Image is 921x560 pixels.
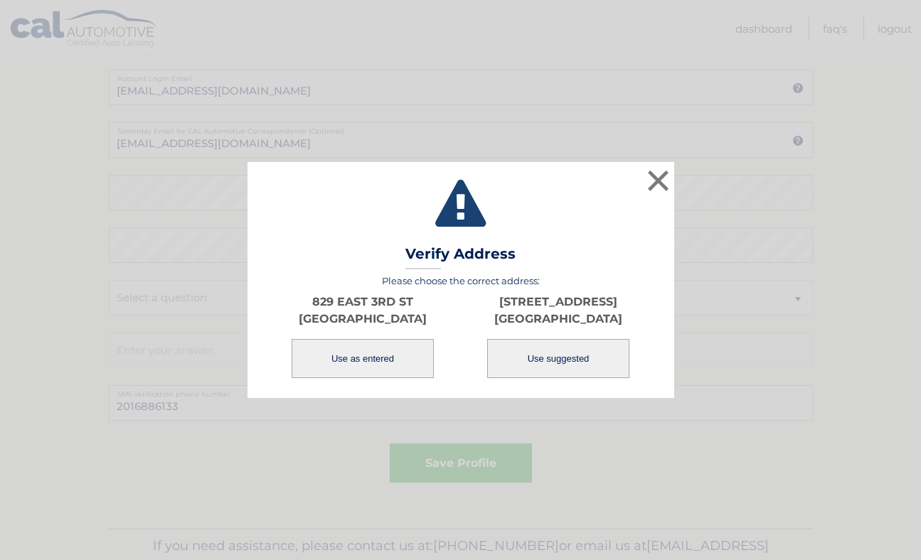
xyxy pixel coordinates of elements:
h3: Verify Address [405,245,516,270]
button: Use suggested [487,339,629,378]
button: Use as entered [292,339,434,378]
div: Please choose the correct address: [265,275,656,379]
button: × [644,166,673,195]
p: [STREET_ADDRESS] [GEOGRAPHIC_DATA] [461,294,656,328]
p: 829 EAST 3RD ST [GEOGRAPHIC_DATA] [265,294,461,328]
